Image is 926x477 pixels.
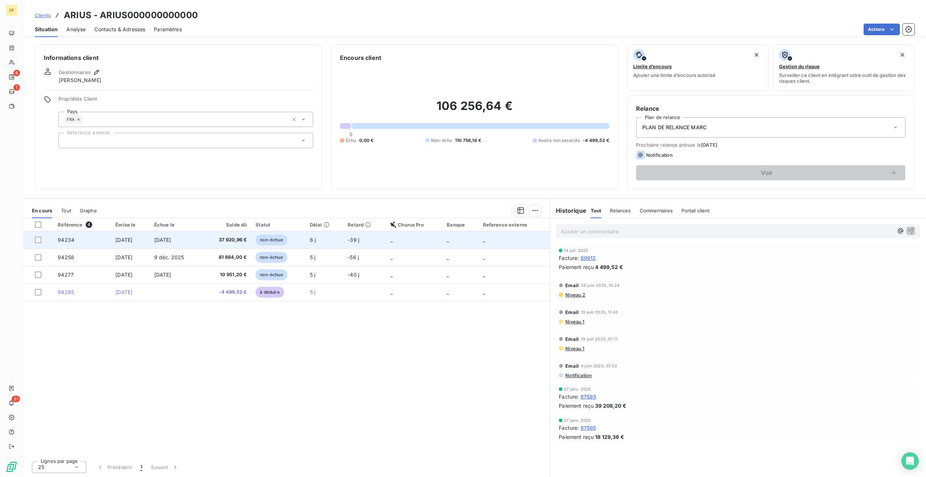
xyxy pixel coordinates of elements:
span: 10 951,20 € [206,271,247,278]
span: 27 janv. 2025 [564,387,591,391]
span: _ [390,272,393,278]
span: 25 [38,464,44,471]
span: Portail client [681,208,709,213]
span: non-échue [255,235,287,245]
span: [DATE] [701,142,717,148]
span: -4 499,52 € [206,289,247,296]
span: 94234 [58,237,74,243]
span: Email [565,282,579,288]
span: 26 juin 2025, 10:24 [581,283,619,288]
span: 94258 [58,254,74,260]
span: non-échue [255,252,287,263]
span: 5 j [310,289,315,295]
img: Logo LeanPay [6,461,17,473]
span: 19 juin 2025, 07:11 [581,337,618,341]
span: Prochaine relance prévue le [636,142,905,148]
span: à déduire [255,287,284,298]
span: 14 juil. 2025 [564,248,588,253]
span: _ [390,254,393,260]
input: Ajouter une valeur [65,137,70,144]
span: non-échue [255,269,287,280]
span: Email [565,336,579,342]
div: Délai [310,222,339,228]
span: Avoirs non associés [538,137,580,144]
span: 94285 [58,289,74,295]
div: Banque [447,222,474,228]
button: Gestion du risqueSurveiller ce client en intégrant votre outil de gestion des risques client. [773,44,914,91]
input: Ajouter une valeur [83,116,89,123]
span: -4 499,52 € [583,137,609,144]
span: FRA [67,117,75,122]
span: En cours [32,208,52,213]
span: Surveiller ce client en intégrant votre outil de gestion des risques client. [779,72,908,84]
span: Paiement reçu [559,263,594,271]
span: Niveau 1 [565,346,584,351]
span: _ [390,237,393,243]
span: Graphe [80,208,97,213]
div: Chorus Pro [390,222,438,228]
span: 4 [86,221,92,228]
span: _ [390,289,393,295]
div: Solde dû [206,222,247,228]
span: Notification [646,152,673,158]
div: Émise le [115,222,145,228]
span: [DATE] [115,289,132,295]
span: 5 j [310,254,315,260]
h2: 106 256,64 € [340,99,609,121]
span: Notification [565,372,592,378]
span: 6 j [310,237,316,243]
span: Tout [61,208,71,213]
h6: Historique [550,206,586,215]
span: Facture : [559,254,579,262]
span: 89912 [581,254,596,262]
h6: Informations client [44,53,313,62]
h6: Relance [636,104,905,113]
span: Gestionnaires [59,69,91,75]
span: Facture : [559,393,579,400]
div: Statut [255,222,301,228]
h3: ARIUS - ARIUS000000000000 [64,9,198,22]
span: Non-échu [431,137,452,144]
span: _ [447,289,449,295]
span: [DATE] [115,272,132,278]
span: _ [483,272,485,278]
span: 0 [349,131,352,137]
span: [DATE] [115,237,132,243]
div: Référence [58,221,107,228]
span: Situation [35,26,58,33]
button: Actions [864,24,900,35]
span: Contacts & Adresses [94,26,145,33]
span: 37 920,96 € [206,236,247,244]
span: 31 [12,396,20,402]
span: Email [565,309,579,315]
span: 9 déc. 2025 [154,254,184,260]
span: 94277 [58,272,74,278]
button: Précédent [92,460,136,475]
button: Limite d’encoursAjouter une limite d’encours autorisé [627,44,769,91]
div: GF [6,4,17,16]
span: _ [447,237,449,243]
span: Paiement reçu [559,402,594,409]
span: 0,00 € [359,137,374,144]
button: 1 [136,460,147,475]
span: 19 juin 2025, 11:43 [581,310,618,314]
span: 4 499,52 € [595,263,623,271]
span: 8 [13,70,20,76]
span: 27 janv. 2025 [564,418,591,423]
div: Open Intercom Messenger [901,452,919,470]
h6: Encours client [340,53,381,62]
button: Voir [636,165,905,180]
span: Tout [591,208,602,213]
span: Échu [346,137,356,144]
span: Clients [35,12,51,18]
span: Limite d’encours [633,64,672,69]
span: Relances [610,208,631,213]
span: Gestion du risque [779,64,820,69]
span: 61 884,00 € [206,254,247,261]
span: Propriétés Client [58,96,313,106]
a: Clients [35,12,51,19]
span: -40 j [348,272,359,278]
span: 4 juin 2025, 07:32 [581,364,617,368]
span: 87593 [581,393,597,400]
span: Niveau 1 [565,319,584,325]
